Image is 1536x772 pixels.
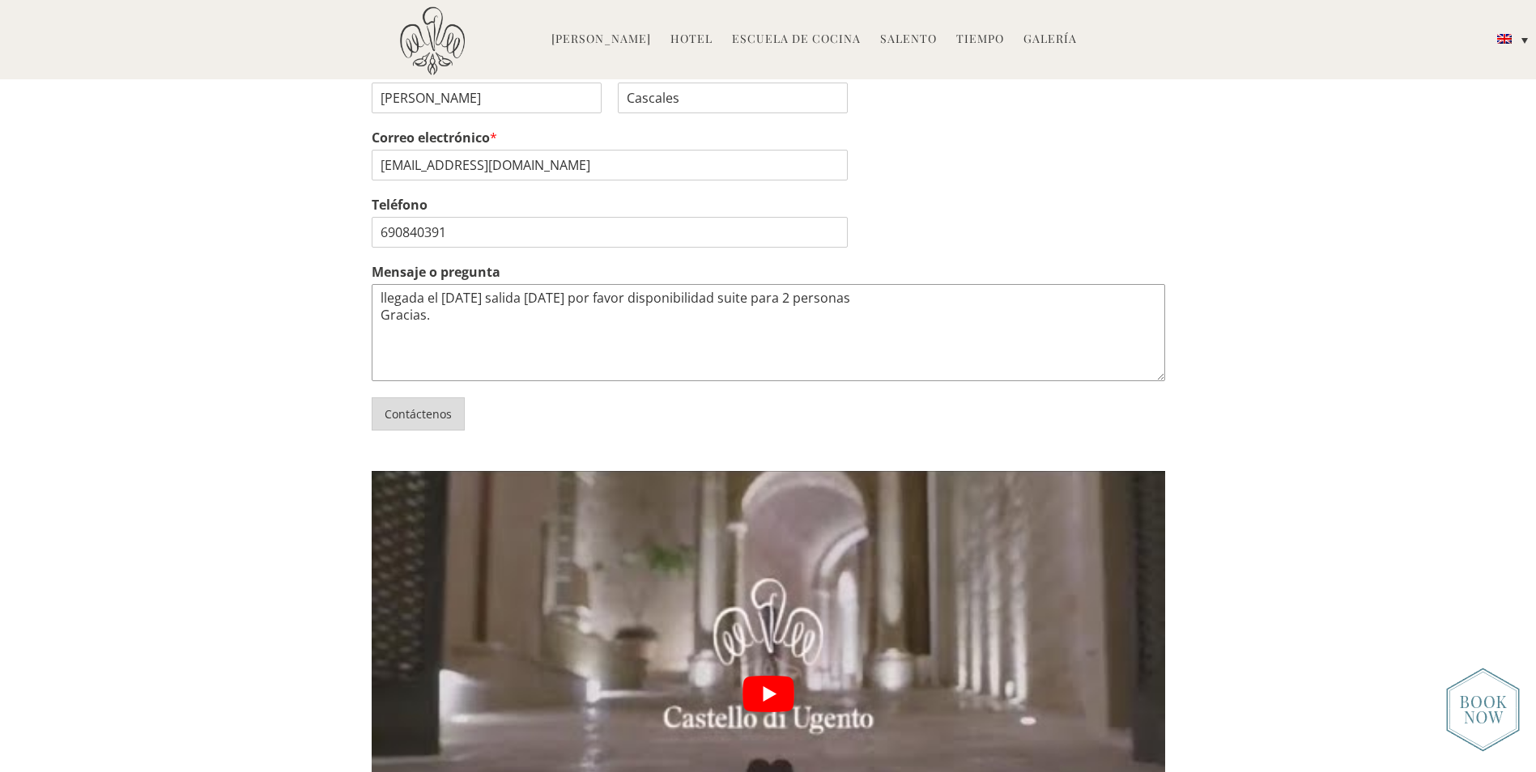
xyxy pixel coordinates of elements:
a: Escuela de cocina [732,31,861,49]
button: Contáctenos [372,397,465,431]
a: Hotel [670,31,713,49]
a: Salento [880,31,937,49]
img: Castello di Ugento [400,6,465,75]
a: Tiempo [956,31,1004,49]
img: Inglés [1497,34,1512,44]
a: Galería [1023,31,1077,49]
label: Teléfono [372,197,1165,214]
label: Mensaje o pregunta [372,264,1165,281]
a: [PERSON_NAME] [551,31,651,49]
img: new-booknow.png [1446,668,1520,752]
font: Correo electrónico [372,129,490,146]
